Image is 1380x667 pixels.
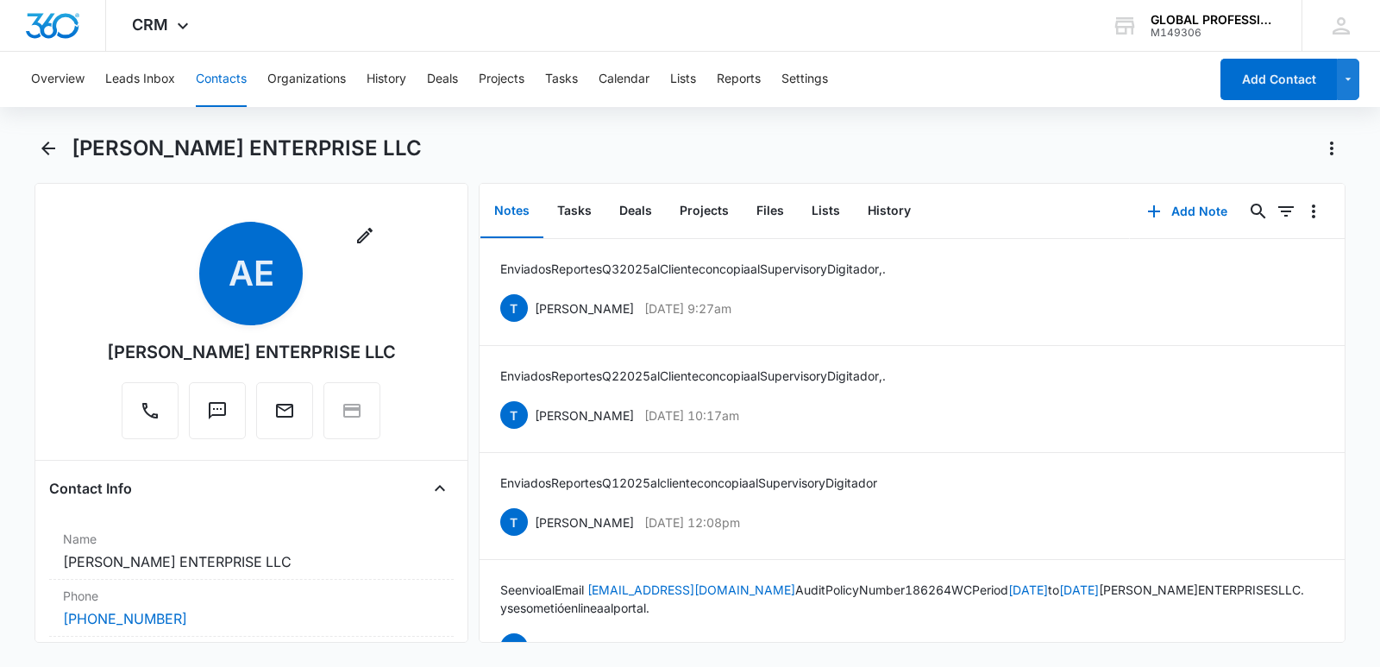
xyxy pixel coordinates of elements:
p: [PERSON_NAME] [535,406,634,425]
button: Files [743,185,798,238]
label: Name [63,530,440,548]
div: account name [1151,13,1276,27]
span: CRM [132,16,168,34]
button: Projects [479,52,524,107]
button: Notes [480,185,543,238]
button: Tasks [545,52,578,107]
a: Text [189,409,246,424]
p: Se envio al E mail Audit Policy Number 186264 WC Period to [PERSON_NAME] ENTERPRISES LLC. y se so... [500,581,1324,617]
button: Close [426,475,454,502]
p: [DATE] 10:17am [644,406,739,425]
a: [DATE] [1008,582,1048,597]
h4: Contact Info [49,478,132,499]
p: [DATE] 11:02am [644,639,739,657]
button: Settings [781,52,828,107]
p: Enviados Reportes Q2 2025 al Cliente con copia al Supervisor y Digitador,. [500,367,886,385]
div: [PERSON_NAME] ENTERPRISE LLC [107,339,396,365]
button: Deals [605,185,666,238]
button: History [367,52,406,107]
button: Deals [427,52,458,107]
span: T [500,508,528,536]
button: History [854,185,925,238]
button: Lists [798,185,854,238]
h1: [PERSON_NAME] ENTERPRISE LLC [72,135,422,161]
button: Text [189,382,246,439]
button: Tasks [543,185,605,238]
button: Add Contact [1220,59,1337,100]
div: account id [1151,27,1276,39]
div: Phone[PHONE_NUMBER] [49,580,454,637]
span: T [500,294,528,322]
p: Enviados Reportes Q1 2025 al cliente con copia al Supervisor y Digitador [500,474,877,492]
a: [PHONE_NUMBER] [63,608,187,629]
div: Name[PERSON_NAME] ENTERPRISE LLC [49,523,454,580]
span: T [500,633,528,661]
p: [PERSON_NAME] [535,639,634,657]
span: T [500,401,528,429]
dd: [PERSON_NAME] ENTERPRISE LLC [63,551,440,572]
button: Projects [666,185,743,238]
button: Back [34,135,61,162]
button: Leads Inbox [105,52,175,107]
button: Calendar [599,52,649,107]
p: [PERSON_NAME] [535,299,634,318]
p: [DATE] 12:08pm [644,513,740,532]
a: [DATE] [1059,582,1099,597]
span: AE [199,222,303,325]
button: Organizations [267,52,346,107]
a: Call [122,409,179,424]
p: [PERSON_NAME] [535,513,634,532]
button: Reports [717,52,761,107]
button: Contacts [196,52,247,107]
p: Enviados Reportes Q3 2025 al Cliente con copia al Supervisor y Digitador,. [500,260,886,278]
button: Email [256,382,313,439]
button: Lists [670,52,696,107]
button: Actions [1318,135,1345,162]
button: Add Note [1130,191,1245,232]
button: Overview [31,52,85,107]
button: Filters [1272,198,1300,225]
p: [DATE] 9:27am [644,299,731,318]
button: Search... [1245,198,1272,225]
a: Email [256,409,313,424]
button: Call [122,382,179,439]
label: Phone [63,587,440,605]
a: [EMAIL_ADDRESS][DOMAIN_NAME] [587,582,795,597]
button: Overflow Menu [1300,198,1327,225]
